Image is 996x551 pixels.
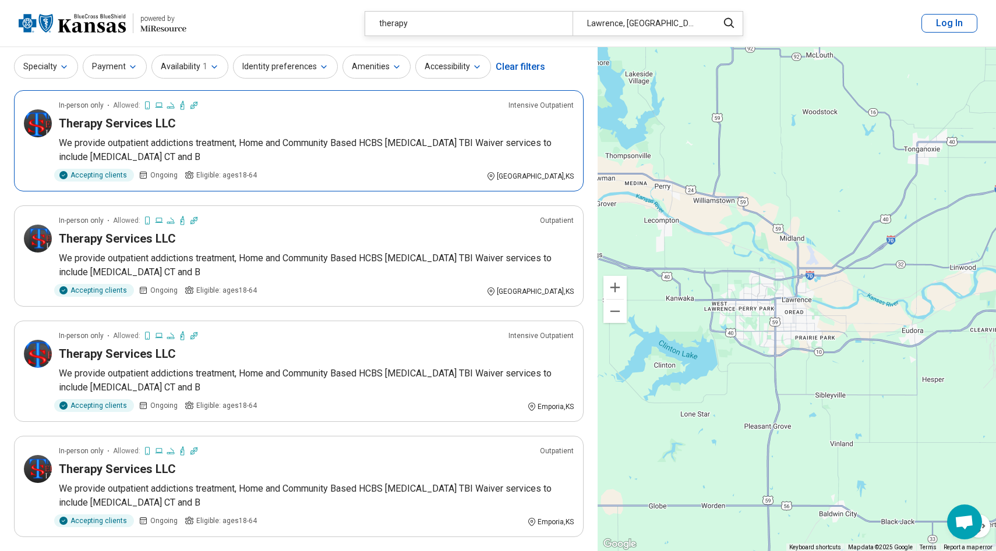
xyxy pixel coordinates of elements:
[59,251,574,279] p: We provide outpatient addictions treatment, Home and Community Based HCBS [MEDICAL_DATA] TBI Waiv...
[19,9,126,37] img: Blue Cross Blue Shield Kansas
[540,446,574,456] p: Outpatient
[59,330,104,341] p: In-person only
[920,544,937,550] a: Terms (opens in new tab)
[365,12,573,35] div: therapy
[233,55,338,79] button: Identity preferences
[59,115,176,131] h3: Therapy Services LLC
[59,346,176,362] h3: Therapy Services LLC
[486,171,574,182] div: [GEOGRAPHIC_DATA] , KS
[113,215,140,226] span: Allowed:
[196,285,257,296] span: Eligible: ages 18-64
[415,55,491,79] button: Accessibility
[527,517,574,527] div: Emporia , KS
[947,504,982,539] a: Open chat
[19,9,186,37] a: Blue Cross Blue Shield Kansaspowered by
[14,55,78,79] button: Specialty
[150,285,178,296] span: Ongoing
[113,446,140,456] span: Allowed:
[196,516,257,526] span: Eligible: ages 18-64
[150,516,178,526] span: Ongoing
[527,401,574,412] div: Emporia , KS
[848,544,913,550] span: Map data ©2025 Google
[150,400,178,411] span: Ongoing
[54,284,134,297] div: Accepting clients
[83,55,147,79] button: Payment
[59,367,574,394] p: We provide outpatient addictions treatment, Home and Community Based HCBS [MEDICAL_DATA] TBI Waiv...
[59,446,104,456] p: In-person only
[140,13,186,24] div: powered by
[59,215,104,226] p: In-person only
[59,230,176,247] h3: Therapy Services LLC
[59,482,574,510] p: We provide outpatient addictions treatment, Home and Community Based HCBS [MEDICAL_DATA] TBI Waiv...
[113,330,140,341] span: Allowed:
[59,461,176,477] h3: Therapy Services LLC
[944,544,993,550] a: Report a map error
[113,100,140,111] span: Allowed:
[203,61,207,73] span: 1
[196,400,257,411] span: Eligible: ages 18-64
[573,12,711,35] div: Lawrence, [GEOGRAPHIC_DATA]
[603,276,627,299] button: Zoom in
[540,215,574,226] p: Outpatient
[508,100,574,111] p: Intensive Outpatient
[496,53,545,81] div: Clear filters
[150,170,178,180] span: Ongoing
[59,100,104,111] p: In-person only
[342,55,411,79] button: Amenities
[59,136,574,164] p: We provide outpatient addictions treatment, Home and Community Based HCBS [MEDICAL_DATA] TBI Waiv...
[508,330,574,341] p: Intensive Outpatient
[196,170,257,180] span: Eligible: ages 18-64
[486,286,574,297] div: [GEOGRAPHIC_DATA] , KS
[151,55,228,79] button: Availability1
[54,169,134,182] div: Accepting clients
[603,300,627,323] button: Zoom out
[54,399,134,412] div: Accepting clients
[54,514,134,527] div: Accepting clients
[921,14,977,33] button: Log In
